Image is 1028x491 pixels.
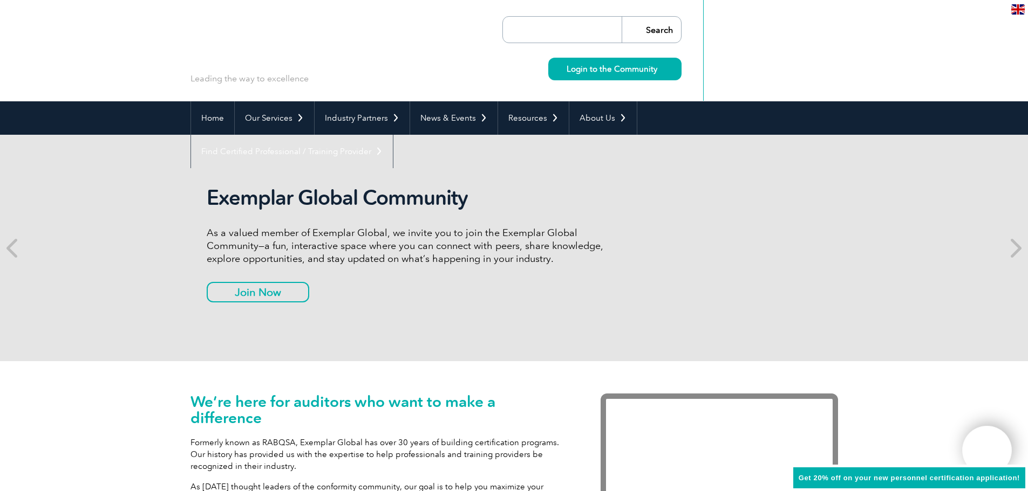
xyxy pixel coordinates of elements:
[315,101,410,135] a: Industry Partners
[207,185,611,210] h2: Exemplar Global Community
[548,58,682,80] a: Login to the Community
[191,101,234,135] a: Home
[799,474,1020,482] span: Get 20% off on your new personnel certification application!
[410,101,498,135] a: News & Events
[235,101,314,135] a: Our Services
[1011,4,1025,15] img: en
[190,437,568,472] p: Formerly known as RABQSA, Exemplar Global has over 30 years of building certification programs. O...
[657,66,663,72] img: svg+xml;nitro-empty-id=MzcwOjIyMw==-1;base64,PHN2ZyB2aWV3Qm94PSIwIDAgMTEgMTEiIHdpZHRoPSIxMSIgaGVp...
[191,135,393,168] a: Find Certified Professional / Training Provider
[207,226,611,265] p: As a valued member of Exemplar Global, we invite you to join the Exemplar Global Community—a fun,...
[569,101,637,135] a: About Us
[498,101,569,135] a: Resources
[190,73,309,85] p: Leading the way to excellence
[207,282,309,302] a: Join Now
[973,437,1000,464] img: svg+xml;nitro-empty-id=MTgxNToxMTY=-1;base64,PHN2ZyB2aWV3Qm94PSIwIDAgNDAwIDQwMCIgd2lkdGg9IjQwMCIg...
[622,17,681,43] input: Search
[190,393,568,426] h1: We’re here for auditors who want to make a difference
